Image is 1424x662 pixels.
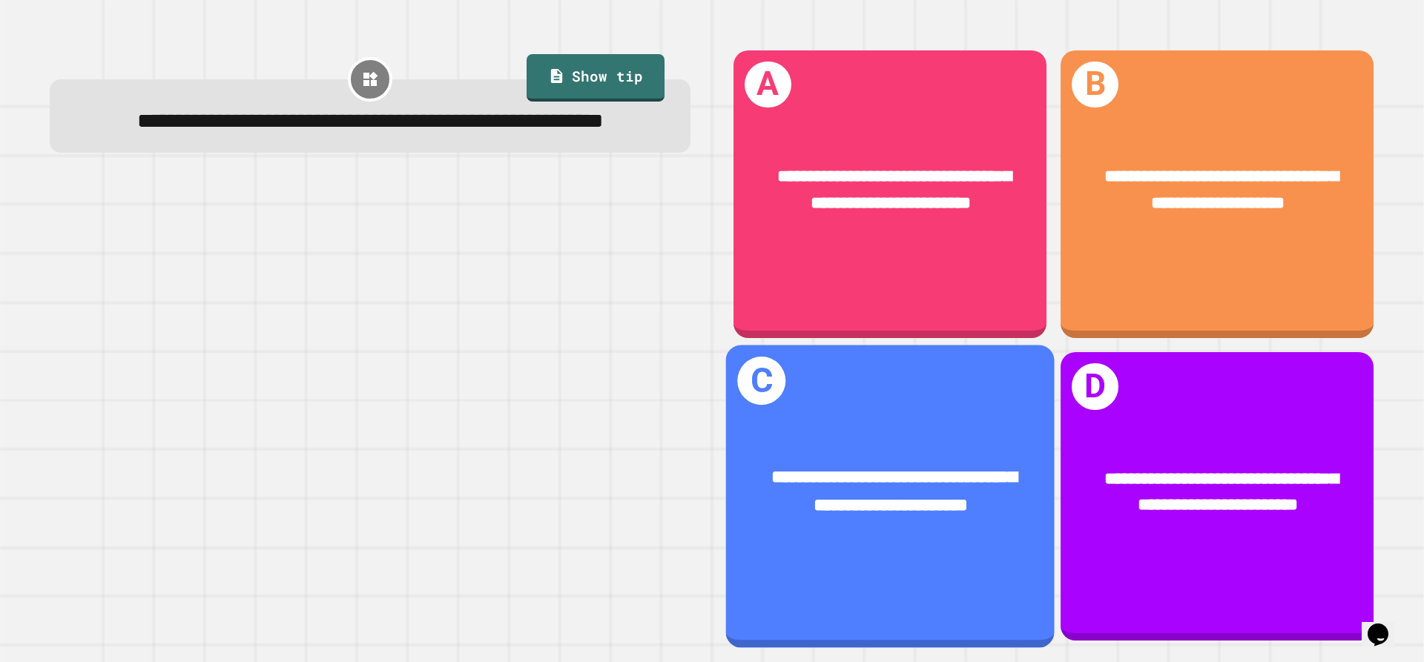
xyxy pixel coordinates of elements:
[1362,603,1409,647] iframe: chat widget
[737,357,785,405] h1: C
[745,62,791,107] h1: A
[1072,363,1118,409] h1: D
[527,54,665,102] a: Show tip
[1072,62,1118,107] h1: B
